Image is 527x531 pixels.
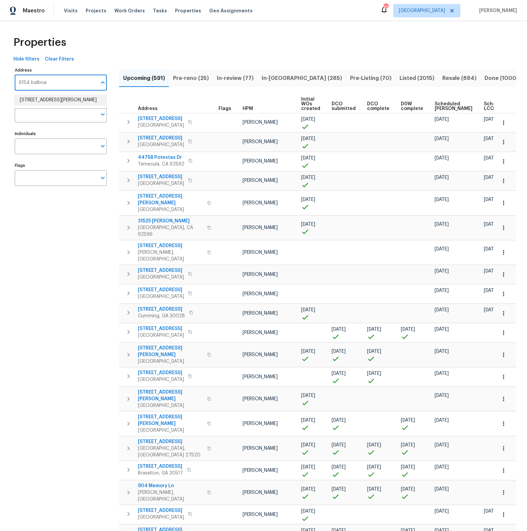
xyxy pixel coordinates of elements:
[301,156,315,161] span: [DATE]
[11,53,42,66] button: Hide filters
[138,115,184,122] span: [STREET_ADDRESS]
[218,106,231,111] span: Flags
[138,332,184,339] span: [GEOGRAPHIC_DATA]
[435,418,449,423] span: [DATE]
[243,159,278,164] span: [PERSON_NAME]
[98,78,107,87] button: Close
[262,74,342,83] span: In-[GEOGRAPHIC_DATA] (285)
[435,222,449,227] span: [DATE]
[435,197,449,202] span: [DATE]
[138,274,184,281] span: [GEOGRAPHIC_DATA]
[243,468,278,473] span: [PERSON_NAME]
[138,358,203,365] span: [GEOGRAPHIC_DATA]
[138,180,184,187] span: [GEOGRAPHIC_DATA]
[14,95,106,106] li: [STREET_ADDRESS][PERSON_NAME]
[484,288,498,293] span: [DATE]
[401,418,415,423] span: [DATE]
[243,272,278,277] span: [PERSON_NAME]
[138,249,203,262] span: [PERSON_NAME], [GEOGRAPHIC_DATA]
[15,132,107,136] label: Individuals
[484,269,498,274] span: [DATE]
[301,465,315,469] span: [DATE]
[138,369,184,376] span: [STREET_ADDRESS]
[138,507,184,514] span: [STREET_ADDRESS]
[64,7,78,14] span: Visits
[138,106,158,111] span: Address
[243,397,278,401] span: [PERSON_NAME]
[243,490,278,495] span: [PERSON_NAME]
[435,349,449,354] span: [DATE]
[138,463,183,470] span: [STREET_ADDRESS]
[484,509,498,514] span: [DATE]
[435,175,449,180] span: [DATE]
[442,74,476,83] span: Resale (884)
[367,102,389,111] span: DCO complete
[243,311,278,316] span: [PERSON_NAME]
[138,438,203,445] span: [STREET_ADDRESS]
[243,292,278,296] span: [PERSON_NAME]
[42,53,77,66] button: Clear Filters
[435,117,449,122] span: [DATE]
[13,39,66,46] span: Properties
[401,102,423,111] span: D0W complete
[123,74,165,83] span: Upcoming (591)
[332,465,346,469] span: [DATE]
[243,178,278,183] span: [PERSON_NAME]
[138,514,184,521] span: [GEOGRAPHIC_DATA]
[138,306,185,313] span: [STREET_ADDRESS]
[332,487,346,492] span: [DATE]
[435,308,449,312] span: [DATE]
[98,110,107,119] button: Open
[435,288,449,293] span: [DATE]
[114,7,145,14] span: Work Orders
[435,102,472,111] span: Scheduled [PERSON_NAME]
[243,250,278,255] span: [PERSON_NAME]
[243,512,278,517] span: [PERSON_NAME]
[435,487,449,492] span: [DATE]
[484,197,498,202] span: [DATE]
[173,74,209,83] span: Pre-reno (25)
[435,269,449,274] span: [DATE]
[138,193,203,206] span: [STREET_ADDRESS][PERSON_NAME]
[301,117,315,122] span: [DATE]
[332,443,346,447] span: [DATE]
[15,75,97,91] input: Search ...
[367,327,381,332] span: [DATE]
[138,174,184,180] span: [STREET_ADDRESS]
[243,139,278,144] span: [PERSON_NAME]
[138,389,203,402] span: [STREET_ADDRESS][PERSON_NAME]
[138,325,184,332] span: [STREET_ADDRESS]
[138,345,203,358] span: [STREET_ADDRESS][PERSON_NAME]
[153,8,167,13] span: Tasks
[367,371,381,376] span: [DATE]
[138,206,203,213] span: [GEOGRAPHIC_DATA]
[367,349,381,354] span: [DATE]
[243,225,278,230] span: [PERSON_NAME]
[138,427,203,434] span: [GEOGRAPHIC_DATA]
[484,117,498,122] span: [DATE]
[175,7,201,14] span: Properties
[138,470,183,476] span: Braselton, GA 30517
[138,287,184,293] span: [STREET_ADDRESS]
[301,487,315,492] span: [DATE]
[332,371,346,376] span: [DATE]
[243,106,253,111] span: HPM
[484,247,498,251] span: [DATE]
[301,349,315,354] span: [DATE]
[350,74,391,83] span: Pre-Listing (70)
[243,446,278,451] span: [PERSON_NAME]
[435,327,449,332] span: [DATE]
[138,161,184,168] span: Temecula, CA 92592
[301,97,320,111] span: Initial WOs created
[301,418,315,423] span: [DATE]
[332,327,346,332] span: [DATE]
[301,136,315,141] span: [DATE]
[301,175,315,180] span: [DATE]
[401,487,415,492] span: [DATE]
[138,489,203,503] span: [PERSON_NAME], [GEOGRAPHIC_DATA]
[484,222,498,227] span: [DATE]
[484,102,509,111] span: Scheduled LCO
[15,164,107,168] label: Flags
[435,465,449,469] span: [DATE]
[301,509,315,514] span: [DATE]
